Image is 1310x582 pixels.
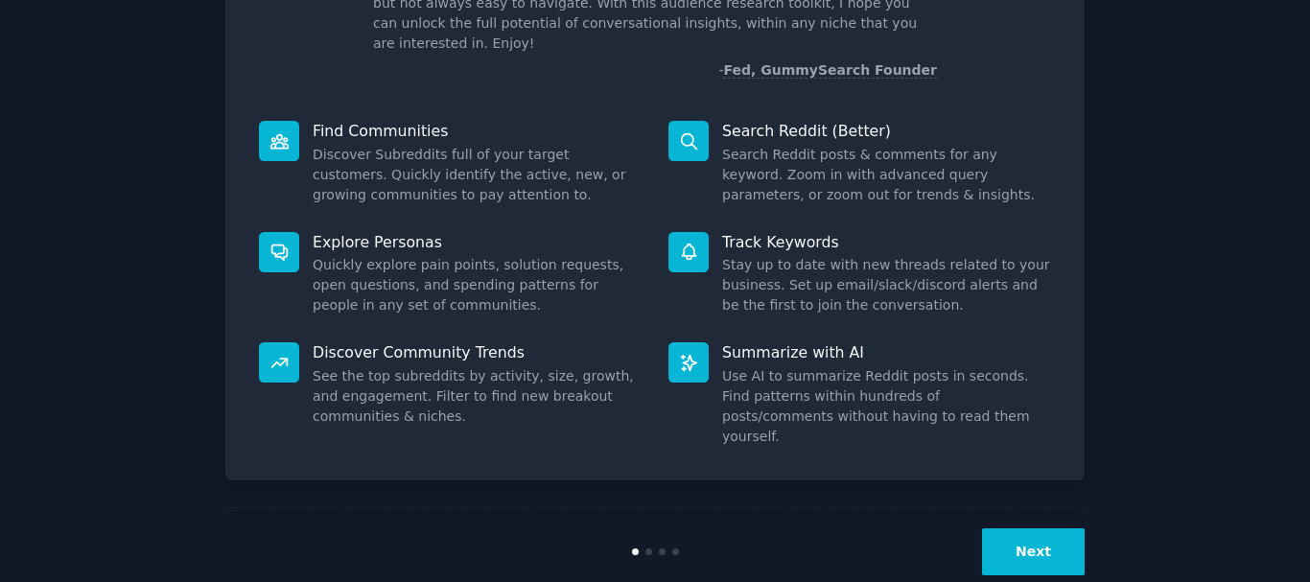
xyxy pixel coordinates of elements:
[313,366,642,427] dd: See the top subreddits by activity, size, growth, and engagement. Filter to find new breakout com...
[722,121,1051,141] p: Search Reddit (Better)
[718,60,937,81] div: -
[313,121,642,141] p: Find Communities
[313,342,642,362] p: Discover Community Trends
[982,528,1085,575] button: Next
[313,232,642,252] p: Explore Personas
[722,342,1051,362] p: Summarize with AI
[722,255,1051,315] dd: Stay up to date with new threads related to your business. Set up email/slack/discord alerts and ...
[722,366,1051,447] dd: Use AI to summarize Reddit posts in seconds. Find patterns within hundreds of posts/comments with...
[723,62,937,79] a: Fed, GummySearch Founder
[722,232,1051,252] p: Track Keywords
[313,145,642,205] dd: Discover Subreddits full of your target customers. Quickly identify the active, new, or growing c...
[722,145,1051,205] dd: Search Reddit posts & comments for any keyword. Zoom in with advanced query parameters, or zoom o...
[313,255,642,315] dd: Quickly explore pain points, solution requests, open questions, and spending patterns for people ...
